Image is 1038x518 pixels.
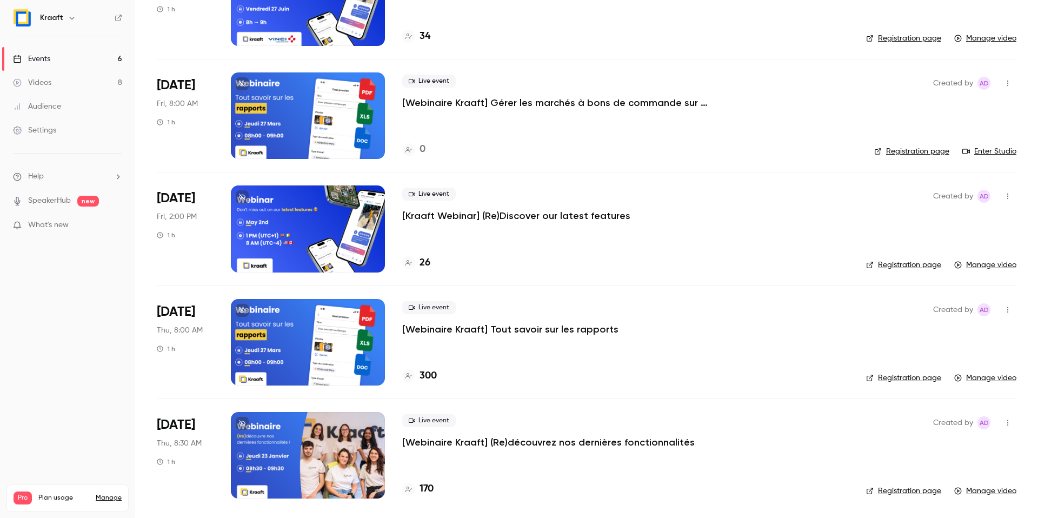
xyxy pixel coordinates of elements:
[420,256,430,270] h4: 26
[874,146,949,157] a: Registration page
[962,146,1016,157] a: Enter Studio
[157,118,175,127] div: 1 h
[866,486,941,496] a: Registration page
[977,77,990,90] span: Alice de Guyenro
[157,231,175,240] div: 1 h
[954,33,1016,44] a: Manage video
[157,457,175,466] div: 1 h
[77,196,99,207] span: new
[13,101,61,112] div: Audience
[933,303,973,316] span: Created by
[157,303,195,321] span: [DATE]
[420,482,434,496] h4: 170
[109,221,122,230] iframe: Noticeable Trigger
[980,416,989,429] span: Ad
[866,33,941,44] a: Registration page
[402,436,695,449] a: [Webinaire Kraaft] (Re)découvrez nos dernières fonctionnalités
[14,492,32,504] span: Pro
[14,9,31,26] img: Kraaft
[402,414,456,427] span: Live event
[96,494,122,502] a: Manage
[157,185,214,272] div: May 2 Fri, 2:00 PM (Europe/Paris)
[157,98,198,109] span: Fri, 8:00 AM
[933,77,973,90] span: Created by
[157,5,175,14] div: 1 h
[933,190,973,203] span: Created by
[157,299,214,386] div: Mar 27 Thu, 8:00 AM (Europe/Paris)
[402,142,425,157] a: 0
[402,301,456,314] span: Live event
[402,188,456,201] span: Live event
[402,323,618,336] a: [Webinaire Kraaft] Tout savoir sur les rapports
[402,75,456,88] span: Live event
[402,482,434,496] a: 170
[420,29,430,44] h4: 34
[933,416,973,429] span: Created by
[402,256,430,270] a: 26
[980,77,989,90] span: Ad
[13,125,56,136] div: Settings
[157,190,195,207] span: [DATE]
[13,171,122,182] li: help-dropdown-opener
[977,190,990,203] span: Alice de Guyenro
[420,369,437,383] h4: 300
[866,260,941,270] a: Registration page
[157,72,214,159] div: Jun 20 Fri, 8:00 AM (Europe/Paris)
[954,486,1016,496] a: Manage video
[157,344,175,353] div: 1 h
[157,77,195,94] span: [DATE]
[157,416,195,434] span: [DATE]
[980,303,989,316] span: Ad
[977,416,990,429] span: Alice de Guyenro
[402,209,630,222] a: [Kraaft Webinar] (Re)Discover our latest features
[28,171,44,182] span: Help
[157,211,197,222] span: Fri, 2:00 PM
[954,260,1016,270] a: Manage video
[402,29,430,44] a: 34
[402,369,437,383] a: 300
[13,54,50,64] div: Events
[28,220,69,231] span: What's new
[40,12,63,23] h6: Kraaft
[977,303,990,316] span: Alice de Guyenro
[980,190,989,203] span: Ad
[38,494,89,502] span: Plan usage
[157,412,214,499] div: Jan 23 Thu, 8:30 AM (Europe/Paris)
[420,142,425,157] h4: 0
[157,325,203,336] span: Thu, 8:00 AM
[157,438,202,449] span: Thu, 8:30 AM
[866,373,941,383] a: Registration page
[28,195,71,207] a: SpeakerHub
[13,77,51,88] div: Videos
[954,373,1016,383] a: Manage video
[402,96,727,109] a: [Webinaire Kraaft] Gérer les marchés à bons de commande sur Kraaft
